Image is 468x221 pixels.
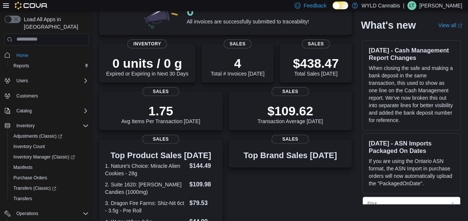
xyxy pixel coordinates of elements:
[10,132,65,141] a: Adjustments (Classic)
[10,61,32,70] a: Reports
[211,56,264,71] p: 4
[369,140,454,154] h3: [DATE] - ASN Imports Packaged On Dates
[13,121,89,130] span: Inventory
[13,196,32,202] span: Transfers
[10,194,89,203] span: Transfers
[10,184,89,193] span: Transfers (Classic)
[7,61,92,71] button: Reports
[403,1,404,10] p: |
[10,142,48,151] a: Inventory Count
[15,2,48,9] img: Cova
[13,209,89,218] span: Operations
[121,103,200,124] div: Avg Items Per Transaction [DATE]
[121,103,200,118] p: 1.75
[13,106,35,115] button: Catalog
[258,103,323,118] p: $109.62
[13,121,38,130] button: Inventory
[16,123,35,129] span: Inventory
[10,153,78,161] a: Inventory Manager (Classic)
[258,103,323,124] div: Transaction Average [DATE]
[13,92,41,100] a: Customers
[10,173,50,182] a: Purchase Orders
[16,52,28,58] span: Home
[13,106,89,115] span: Catalog
[332,9,333,10] span: Dark Mode
[187,4,309,19] p: 0
[13,76,31,85] button: Users
[293,56,339,71] p: $438.47
[13,164,32,170] span: Manifests
[1,121,92,131] button: Inventory
[16,211,38,217] span: Operations
[105,162,187,177] dt: 1. Nature's Choice: Miracle Alien Cookies - 28g
[13,144,45,150] span: Inventory Count
[243,151,337,160] h3: Top Brand Sales [DATE]
[105,181,187,196] dt: 2. Suite 1620: [PERSON_NAME] Candies (1000mg)
[369,47,454,61] h3: [DATE] - Cash Management Report Changes
[142,135,179,144] span: Sales
[7,131,92,141] a: Adjustments (Classic)
[142,87,179,96] span: Sales
[13,185,56,191] span: Transfers (Classic)
[7,152,92,162] a: Inventory Manager (Classic)
[458,23,462,28] svg: External link
[211,56,264,77] div: Total # Invoices [DATE]
[13,133,62,139] span: Adjustments (Classic)
[1,90,92,101] button: Customers
[190,199,217,208] dd: $79.53
[7,183,92,193] a: Transfers (Classic)
[7,193,92,204] button: Transfers
[13,76,89,85] span: Users
[190,161,217,170] dd: $144.49
[21,16,89,31] span: Load All Apps in [GEOGRAPHIC_DATA]
[10,142,89,151] span: Inventory Count
[407,1,416,10] div: Lucas Todd
[13,91,89,100] span: Customers
[10,184,59,193] a: Transfers (Classic)
[190,180,217,189] dd: $109.98
[224,39,252,48] span: Sales
[13,63,29,69] span: Reports
[13,154,75,160] span: Inventory Manager (Classic)
[13,51,31,60] a: Home
[1,76,92,86] button: Users
[419,1,462,10] p: [PERSON_NAME]
[10,132,89,141] span: Adjustments (Classic)
[16,93,38,99] span: Customers
[106,56,188,71] p: 0 units / 0 g
[187,4,309,25] div: All invoices are successfully submitted to traceability!
[16,108,32,114] span: Catalog
[105,199,187,214] dt: 3. Dragon Fire Farms: Shiz-Nit 6ct - 3.5g - Pre Roll
[10,194,35,203] a: Transfers
[13,175,47,181] span: Purchase Orders
[332,1,348,9] input: Dark Mode
[361,19,416,31] h2: What's new
[105,151,217,160] h3: Top Product Sales [DATE]
[16,78,28,84] span: Users
[303,2,326,9] span: Feedback
[1,50,92,61] button: Home
[272,87,309,96] span: Sales
[13,209,41,218] button: Operations
[438,22,462,28] a: View allExternal link
[10,163,35,172] a: Manifests
[127,39,167,48] span: Inventory
[1,106,92,116] button: Catalog
[7,173,92,183] button: Purchase Orders
[1,208,92,219] button: Operations
[10,61,89,70] span: Reports
[369,64,454,124] p: When closing the safe and making a bank deposit in the same transaction, this used to show as one...
[10,153,89,161] span: Inventory Manager (Classic)
[272,135,309,144] span: Sales
[7,162,92,173] button: Manifests
[10,173,89,182] span: Purchase Orders
[106,56,188,77] div: Expired or Expiring in Next 30 Days
[302,39,330,48] span: Sales
[10,163,89,172] span: Manifests
[369,157,454,187] p: If you are using the Ontario ASN format, the ASN Import in purchase orders will now automatically...
[13,51,89,60] span: Home
[7,141,92,152] button: Inventory Count
[362,1,400,10] p: WYLD Cannabis
[293,56,339,77] div: Total Sales [DATE]
[409,1,414,10] span: LT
